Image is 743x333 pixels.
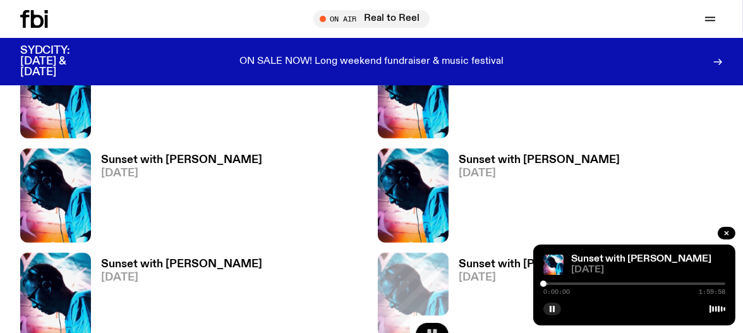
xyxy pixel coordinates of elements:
[101,155,262,166] h3: Sunset with [PERSON_NAME]
[101,259,262,270] h3: Sunset with [PERSON_NAME]
[101,272,262,283] span: [DATE]
[449,51,620,138] a: Sunset with [PERSON_NAME][DATE]
[459,272,620,283] span: [DATE]
[459,155,620,166] h3: Sunset with [PERSON_NAME]
[571,265,725,275] span: [DATE]
[20,45,101,78] h3: SYDCITY: [DATE] & [DATE]
[91,155,262,243] a: Sunset with [PERSON_NAME][DATE]
[459,259,620,270] h3: Sunset with [PERSON_NAME]
[449,155,620,243] a: Sunset with [PERSON_NAME][DATE]
[543,289,570,295] span: 0:00:00
[571,254,711,264] a: Sunset with [PERSON_NAME]
[459,168,620,179] span: [DATE]
[101,168,262,179] span: [DATE]
[378,148,449,243] img: Simon Caldwell stands side on, looking downwards. He has headphones on. Behind him is a brightly ...
[378,44,449,138] img: Simon Caldwell stands side on, looking downwards. He has headphones on. Behind him is a brightly ...
[239,56,504,68] p: ON SALE NOW! Long weekend fundraiser & music festival
[543,255,564,275] img: Simon Caldwell stands side on, looking downwards. He has headphones on. Behind him is a brightly ...
[20,148,91,243] img: Simon Caldwell stands side on, looking downwards. He has headphones on. Behind him is a brightly ...
[699,289,725,295] span: 1:59:58
[91,51,262,138] a: Sunset with [PERSON_NAME][DATE]
[20,44,91,138] img: Simon Caldwell stands side on, looking downwards. He has headphones on. Behind him is a brightly ...
[313,10,430,28] button: On AirReal to Reel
